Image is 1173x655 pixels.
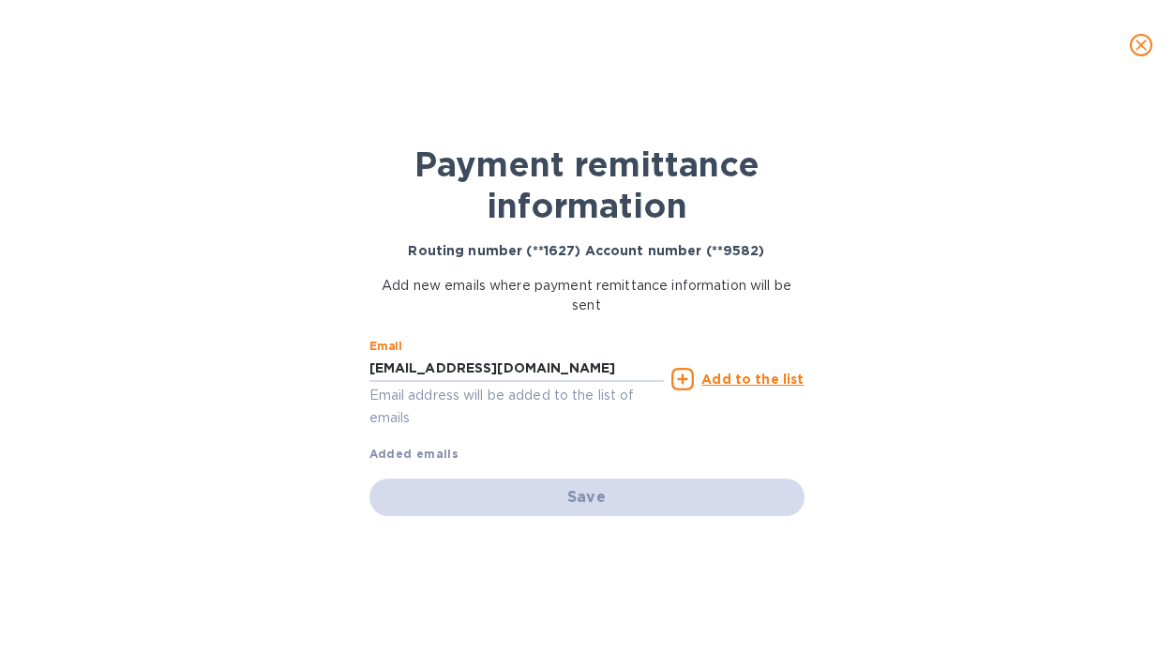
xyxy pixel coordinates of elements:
[369,341,402,352] label: Email
[414,144,759,226] b: Payment remittance information
[369,355,665,383] input: Enter email
[1119,23,1164,68] button: close
[369,385,665,428] p: Email address will be added to the list of emails
[369,276,805,315] p: Add new emails where payment remittance information will be sent
[408,243,764,258] b: Routing number (**1627) Account number (**9582)
[369,447,459,461] b: Added emails
[701,372,804,387] u: Add to the list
